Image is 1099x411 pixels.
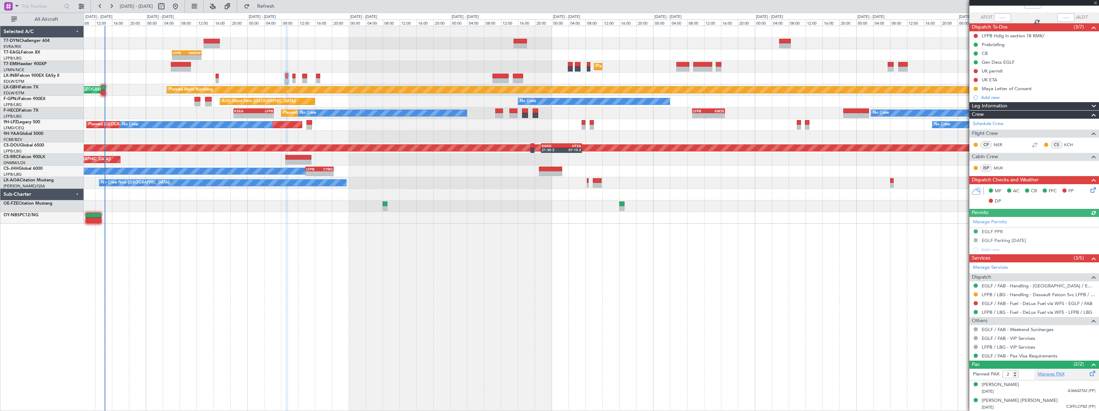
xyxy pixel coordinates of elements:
[120,3,153,10] span: [DATE] - [DATE]
[319,172,333,176] div: -
[4,155,19,159] span: CS-RRC
[4,167,19,171] span: CS-JHH
[982,344,1035,350] a: LFPB / LBG - VIP Services
[1076,14,1088,21] span: ALDT
[973,264,1008,271] a: Manage Services
[856,19,873,26] div: 00:00
[147,14,174,20] div: [DATE] - [DATE]
[542,148,561,152] div: 21:30 Z
[542,144,561,148] div: EGKK
[982,405,994,410] span: [DATE]
[982,283,1095,289] a: EGLF / FAB - Handling - [GEOGRAPHIC_DATA] / EGLF / FAB
[484,19,501,26] div: 08:00
[4,91,24,96] a: EDLW/DTM
[241,1,283,12] button: Refresh
[982,292,1095,298] a: LFPB / LBG - Handling - Dassault Falcon Svc LFPB / LBG
[4,44,21,49] a: EVRA/RIX
[1074,23,1084,31] span: (3/7)
[972,317,987,325] span: Others
[4,201,52,206] a: OE-FZECitation Mustang
[4,74,17,78] span: LX-INB
[85,14,112,20] div: [DATE] - [DATE]
[350,14,377,20] div: [DATE] - [DATE]
[231,19,248,26] div: 20:00
[101,178,170,188] div: No Crew Nice ([GEOGRAPHIC_DATA])
[254,113,273,118] div: -
[637,19,653,26] div: 20:00
[654,14,682,20] div: [DATE] - [DATE]
[708,113,724,118] div: -
[4,143,44,148] a: CS-DOUGlobal 6500
[4,167,43,171] a: CS-JHHGlobal 6000
[187,55,201,60] div: -
[972,111,984,119] span: Crew
[982,397,1058,404] div: [PERSON_NAME] [PERSON_NAME]
[756,14,783,20] div: [DATE] - [DATE]
[366,19,383,26] div: 04:00
[708,109,724,113] div: KBOS
[4,213,38,217] a: OY-NBSPC12/NG
[349,19,366,26] div: 00:00
[180,19,197,26] div: 08:00
[890,19,907,26] div: 08:00
[306,172,319,176] div: -
[400,19,417,26] div: 12:00
[4,67,24,73] a: LFMN/NCE
[959,14,986,20] div: [DATE] - [DATE]
[306,167,319,171] div: LFPB
[4,201,18,206] span: OE-FZE
[1013,188,1019,195] span: AC
[4,120,40,124] a: 9H-LPZLegacy 500
[122,119,138,130] div: No Crew
[251,4,281,9] span: Refresh
[4,178,54,182] a: LX-AOACitation Mustang
[789,19,806,26] div: 08:00
[129,19,146,26] div: 20:00
[234,113,254,118] div: -
[21,1,62,12] input: Trip Number
[300,108,316,118] div: No Crew
[1038,371,1064,378] a: Manage PAX
[1068,388,1095,394] span: A36642762 (PP)
[417,19,434,26] div: 16:00
[4,155,45,159] a: CS-RRCFalcon 900LX
[981,94,1095,100] div: Add new
[693,109,708,113] div: LFPB
[78,19,95,26] div: 08:00
[452,14,479,20] div: [DATE] - [DATE]
[973,371,999,378] label: Planned PAX
[1068,188,1074,195] span: FP
[4,108,19,113] span: F-HECD
[434,19,451,26] div: 20:00
[982,300,1092,306] a: EGLF / FAB - Fuel - DeLux Fuel via WFS - EGLF / FAB
[88,119,188,130] div: Planned [GEOGRAPHIC_DATA] ([GEOGRAPHIC_DATA])
[163,19,180,26] div: 04:00
[319,167,333,171] div: CYBG
[1074,254,1084,262] span: (3/5)
[982,59,1014,65] div: Gen Decs EGLF
[265,19,281,26] div: 04:00
[972,254,990,262] span: Services
[995,198,1001,205] span: DP
[4,50,21,55] span: T7-EAGL
[1066,404,1095,410] span: C3FFLCP8Z (PP)
[1031,188,1037,195] span: CR
[4,97,45,101] a: F-GPNJFalcon 900EX
[994,142,1010,148] a: NER
[982,309,1092,315] a: LFPB / LBG - Fuel - DeLux Fuel via WFS - LFPB / LBG
[982,33,1044,39] div: LFPB Hdlg in section 18 RMK/
[4,39,50,43] a: T7-DYNChallenger 604
[4,178,20,182] span: LX-AOA
[254,109,273,113] div: LFPB
[18,17,74,22] span: All Aircraft
[972,176,1039,184] span: Dispatch Checks and Weather
[4,85,19,89] span: LX-GBH
[982,50,988,56] div: CB
[222,96,296,107] div: AOG Maint Paris ([GEOGRAPHIC_DATA])
[704,19,721,26] div: 12:00
[4,143,20,148] span: CS-DOU
[822,19,839,26] div: 16:00
[561,144,581,148] div: HTZA
[197,19,214,26] div: 12:00
[4,97,19,101] span: F-GPNJ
